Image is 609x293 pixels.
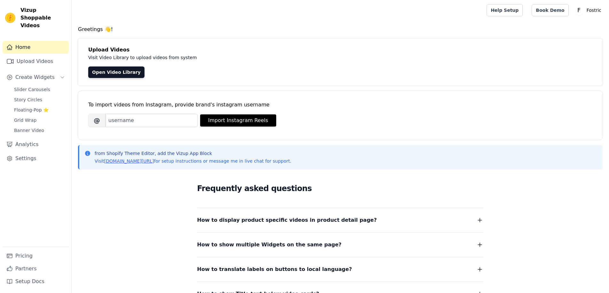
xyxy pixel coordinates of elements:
[3,250,69,262] a: Pricing
[197,240,342,249] span: How to show multiple Widgets on the same page?
[10,126,69,135] a: Banner Video
[14,117,36,123] span: Grid Wrap
[532,4,568,16] a: Book Demo
[487,4,523,16] a: Help Setup
[88,46,592,54] h4: Upload Videos
[574,4,604,16] button: F Fostric
[95,150,291,157] p: from Shopify Theme Editor, add the Vizup App Block
[15,73,55,81] span: Create Widgets
[10,116,69,125] a: Grid Wrap
[14,96,42,103] span: Story Circles
[577,7,581,13] text: F
[14,107,49,113] span: Floating-Pop ⭐
[88,114,105,127] span: @
[3,152,69,165] a: Settings
[88,101,592,109] div: To import videos from Instagram, provide brand's instagram username
[104,158,154,164] a: [DOMAIN_NAME][URL]
[88,54,375,61] p: Visit Video Library to upload videos from system
[10,105,69,114] a: Floating-Pop ⭐
[105,114,198,127] input: username
[5,13,15,23] img: Vizup
[3,138,69,151] a: Analytics
[3,262,69,275] a: Partners
[197,265,352,274] span: How to translate labels on buttons to local language?
[20,6,66,29] span: Vizup Shoppable Videos
[584,4,604,16] p: Fostric
[14,127,44,134] span: Banner Video
[3,275,69,288] a: Setup Docs
[3,41,69,54] a: Home
[10,85,69,94] a: Slider Carousels
[197,240,484,249] button: How to show multiple Widgets on the same page?
[78,26,603,33] h4: Greetings 👋!
[88,66,144,78] a: Open Video Library
[95,158,291,164] p: Visit for setup instructions or message me in live chat for support.
[197,265,484,274] button: How to translate labels on buttons to local language?
[200,114,276,127] button: Import Instagram Reels
[197,182,484,195] h2: Frequently asked questions
[3,55,69,68] a: Upload Videos
[3,71,69,84] button: Create Widgets
[10,95,69,104] a: Story Circles
[197,216,377,225] span: How to display product specific videos in product detail page?
[14,86,50,93] span: Slider Carousels
[197,216,484,225] button: How to display product specific videos in product detail page?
